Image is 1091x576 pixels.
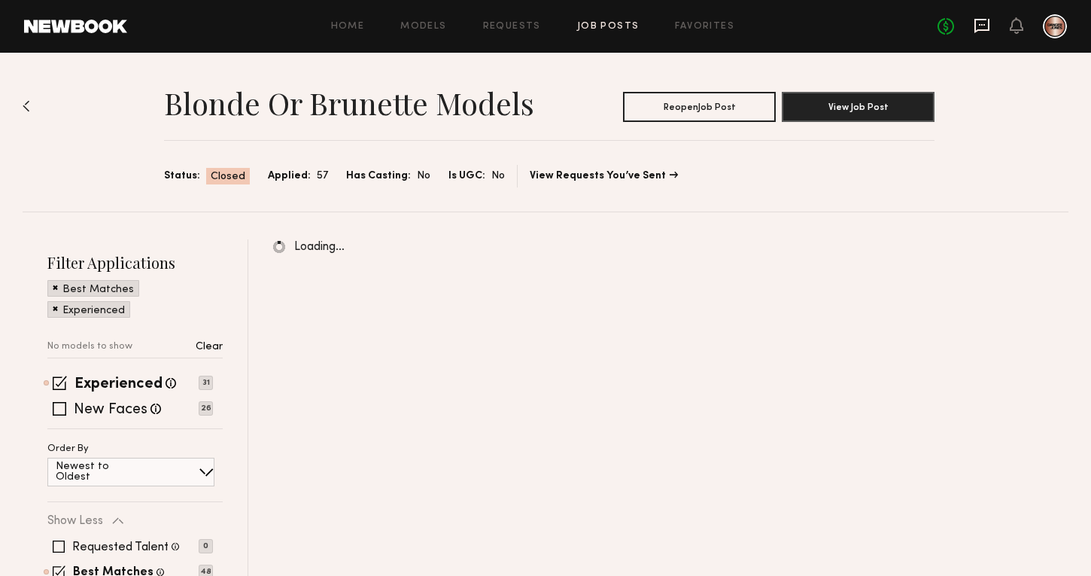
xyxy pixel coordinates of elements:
p: 26 [199,401,213,416]
span: Has Casting: [346,168,411,184]
a: Home [331,22,365,32]
img: Back to previous page [23,100,30,112]
p: Best Matches [62,285,134,295]
span: 57 [317,168,328,184]
label: Experienced [74,377,163,392]
span: Closed [211,169,245,184]
p: Show Less [47,515,103,527]
a: Job Posts [577,22,640,32]
p: No models to show [47,342,132,352]
span: Is UGC: [448,168,485,184]
p: Newest to Oldest [56,462,145,483]
a: View Requests You’ve Sent [530,171,678,181]
span: No [491,168,505,184]
p: Clear [196,342,223,352]
p: Order By [47,444,89,454]
a: Models [400,22,446,32]
span: Loading… [294,241,345,254]
p: Experienced [62,306,125,316]
span: Status: [164,168,200,184]
button: ReopenJob Post [623,92,776,122]
a: Requests [483,22,541,32]
h1: Blonde or Brunette Models [164,84,534,122]
p: 31 [199,376,213,390]
span: Applied: [268,168,311,184]
a: Favorites [675,22,734,32]
button: View Job Post [782,92,934,122]
p: 0 [199,539,213,553]
label: Requested Talent [72,541,169,553]
label: New Faces [74,403,147,418]
span: No [417,168,430,184]
h2: Filter Applications [47,252,223,273]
